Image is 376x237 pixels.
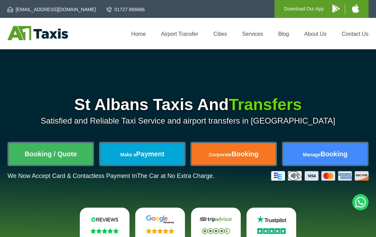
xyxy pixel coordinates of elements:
[146,228,174,234] img: Stars
[242,31,263,37] a: Services
[213,31,227,37] a: Cities
[91,228,119,234] img: Stars
[192,143,276,165] a: CorporateBooking
[7,173,214,180] p: We Now Accept Card & Contactless Payment In
[120,152,136,157] span: Make a
[87,215,122,224] img: Reviews.io
[7,97,369,113] h1: St Albans Taxis And
[131,31,146,37] a: Home
[283,143,367,165] a: ManageBooking
[254,215,289,224] img: Trustpilot
[100,143,184,165] a: Make aPayment
[143,215,178,224] img: Google
[257,228,286,234] img: Stars
[7,6,96,13] a: [EMAIL_ADDRESS][DOMAIN_NAME]
[304,31,327,37] a: About Us
[209,152,232,157] span: Corporate
[278,31,289,37] a: Blog
[107,6,145,13] a: 01727 866666
[284,5,324,13] p: Download Our App
[271,171,369,181] img: Credit And Debit Cards
[342,31,369,37] a: Contact Us
[7,26,68,40] img: A1 Taxis St Albans LTD
[303,152,321,157] span: Manage
[332,4,340,13] img: A1 Taxis Android App
[229,96,302,113] span: Transfers
[9,143,93,165] a: Booking / Quote
[198,215,233,224] img: Tripadvisor
[7,116,369,126] p: Satisfied and Reliable Taxi Service and airport transfers in [GEOGRAPHIC_DATA]
[161,31,198,37] a: Airport Transfer
[352,4,359,13] img: A1 Taxis iPhone App
[137,173,214,179] span: The Car at No Extra Charge.
[202,228,230,234] img: Stars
